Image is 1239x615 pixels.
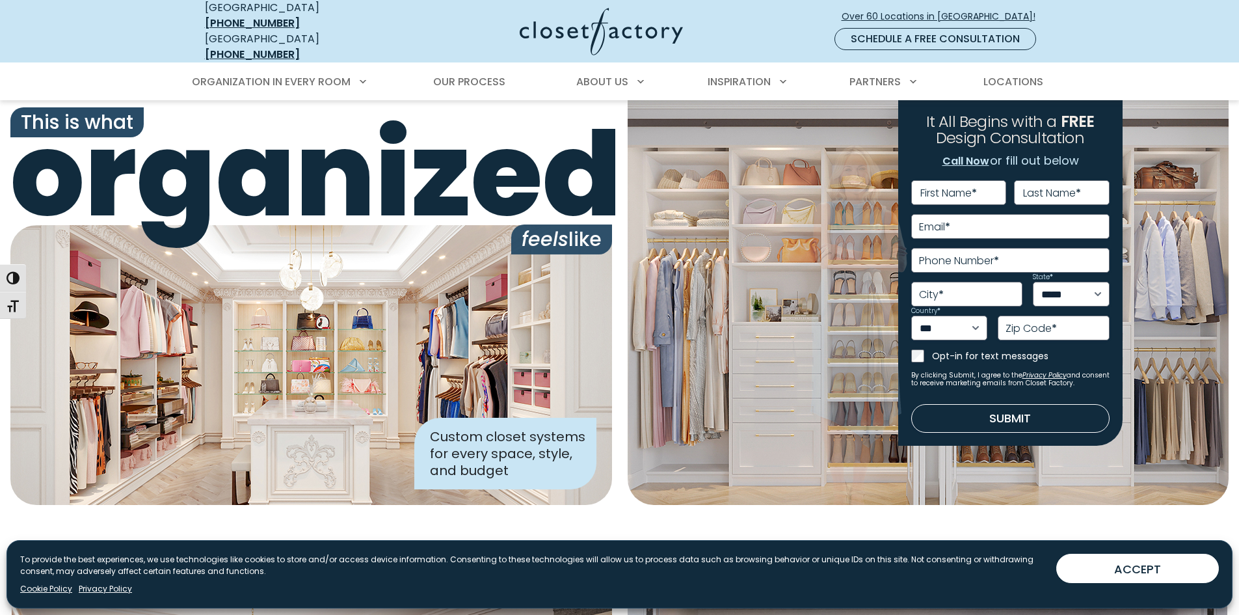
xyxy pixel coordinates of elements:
[205,16,300,31] a: [PHONE_NUMBER]
[79,583,132,595] a: Privacy Policy
[1056,554,1219,583] button: ACCEPT
[842,10,1046,23] span: Over 60 Locations in [GEOGRAPHIC_DATA]!
[10,225,612,505] img: Closet Factory designed closet
[205,31,393,62] div: [GEOGRAPHIC_DATA]
[522,225,568,253] i: feels
[20,583,72,595] a: Cookie Policy
[192,74,351,89] span: Organization in Every Room
[205,47,300,62] a: [PHONE_NUMBER]
[576,74,628,89] span: About Us
[841,5,1046,28] a: Over 60 Locations in [GEOGRAPHIC_DATA]!
[520,8,683,55] img: Closet Factory Logo
[20,554,1046,577] p: To provide the best experiences, we use technologies like cookies to store and/or access device i...
[708,74,771,89] span: Inspiration
[10,116,612,234] span: organized
[183,64,1057,100] nav: Primary Menu
[414,418,596,489] div: Custom closet systems for every space, style, and budget
[511,224,612,254] span: like
[849,74,901,89] span: Partners
[433,74,505,89] span: Our Process
[834,28,1036,50] a: Schedule a Free Consultation
[983,74,1043,89] span: Locations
